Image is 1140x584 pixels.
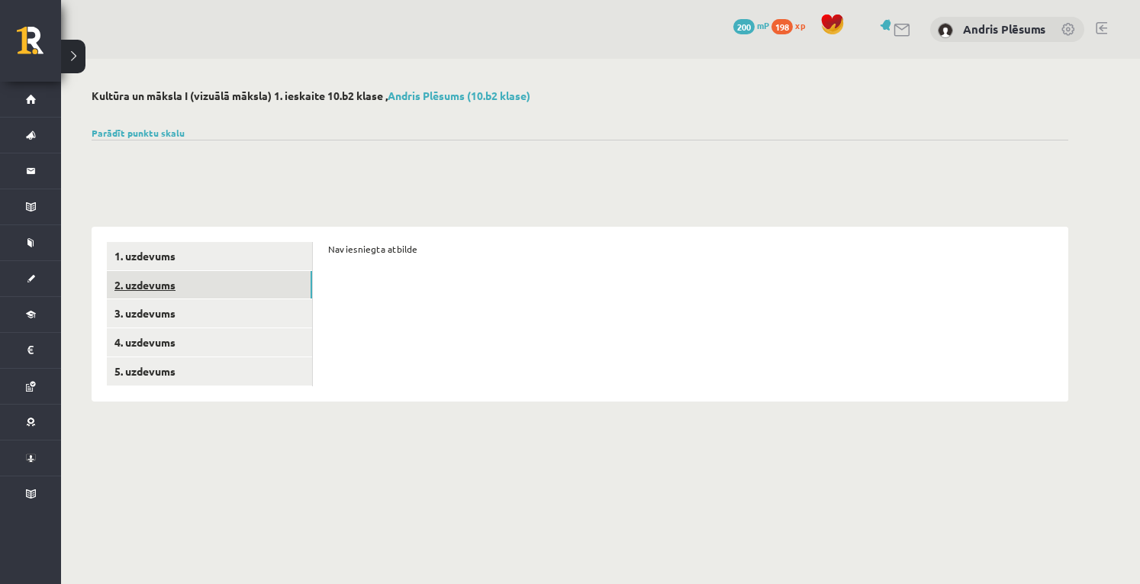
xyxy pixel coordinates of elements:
span: 198 [771,19,793,34]
a: 3. uzdevums [107,299,312,327]
img: Andris Plēsums [938,23,953,38]
form: Nav iesniegta atbilde [328,242,1053,256]
h2: Kultūra un māksla I (vizuālā māksla) 1. ieskaite 10.b2 klase , [92,89,1068,102]
a: 200 mP [733,19,769,31]
a: 198 xp [771,19,813,31]
a: Rīgas 1. Tālmācības vidusskola [17,27,61,65]
span: mP [757,19,769,31]
a: 1. uzdevums [107,242,312,270]
a: 4. uzdevums [107,328,312,357]
a: Andris Plēsums (10.b2 klase) [388,89,530,102]
a: Parādīt punktu skalu [92,127,185,139]
span: xp [795,19,805,31]
a: Andris Plēsums [963,21,1045,37]
span: 200 [733,19,755,34]
a: 2. uzdevums [107,271,312,299]
a: 5. uzdevums [107,357,312,386]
